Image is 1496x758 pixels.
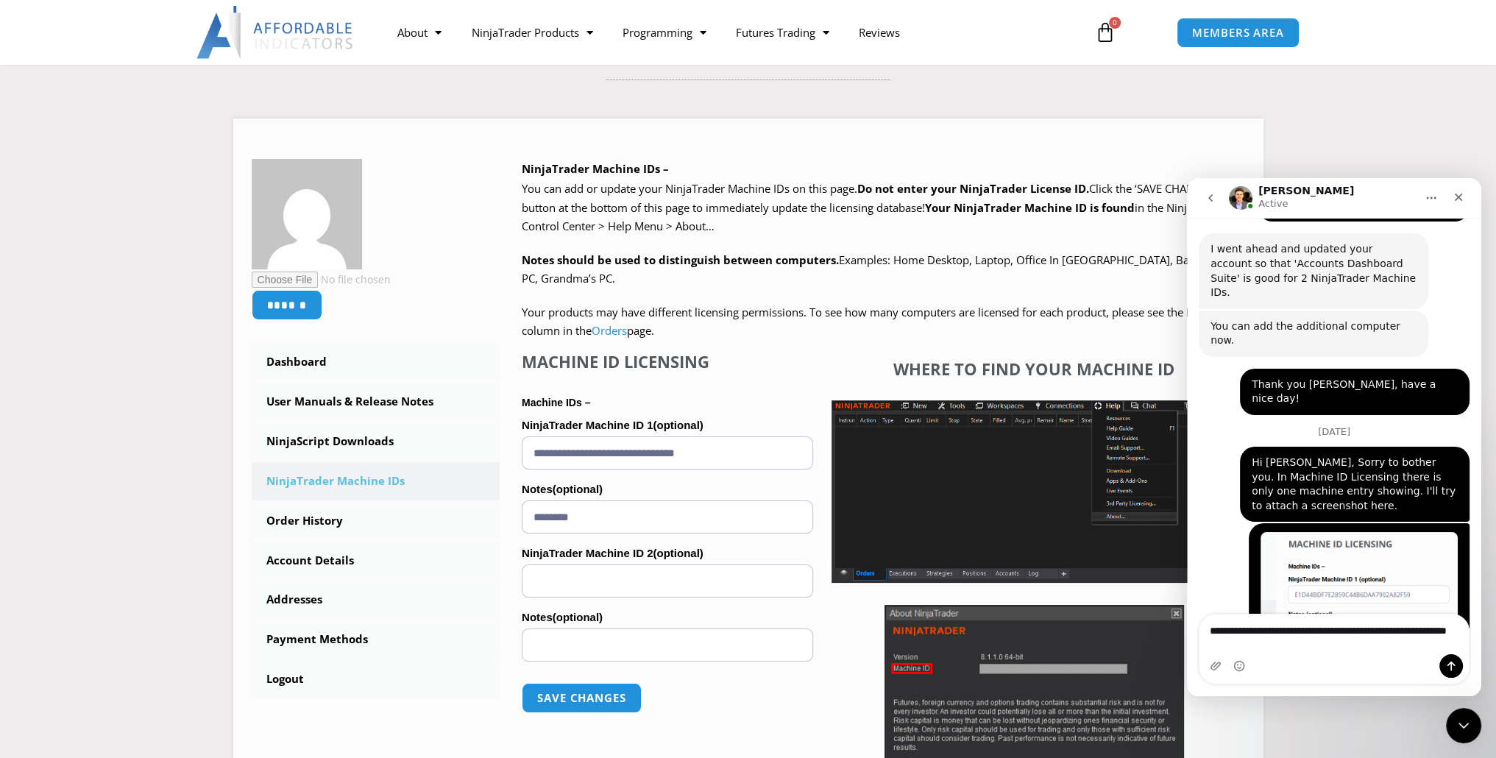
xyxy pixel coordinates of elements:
label: NinjaTrader Machine ID 1 [522,414,813,436]
img: e8feb1ff8a5dfe589b667e4ba2618df02988beae940df039e8f2b8c095e55221 [252,159,362,269]
button: Save changes [522,683,642,713]
a: Orders [592,323,627,338]
span: (optional) [653,419,703,431]
img: Screenshot 2025-01-17 1155544 | Affordable Indicators – NinjaTrader [832,400,1236,583]
strong: Machine IDs – [522,397,590,408]
h4: Machine ID Licensing [522,352,813,371]
span: Click the ‘SAVE CHANGES’ button at the bottom of this page to immediately update the licensing da... [522,181,1226,233]
label: Notes [522,478,813,500]
span: (optional) [553,483,603,495]
iframe: Intercom live chat [1446,708,1481,743]
img: LogoAI | Affordable Indicators – NinjaTrader [196,6,355,59]
nav: Account pages [252,343,500,698]
a: NinjaTrader Machine IDs [252,462,500,500]
span: (optional) [653,547,703,559]
span: Examples: Home Desktop, Laptop, Office In [GEOGRAPHIC_DATA], Basement PC, Grandma’s PC. [522,252,1227,286]
b: Do not enter your NinjaTrader License ID. [857,181,1089,196]
span: MEMBERS AREA [1192,27,1284,38]
label: Notes [522,606,813,628]
a: Reviews [843,15,914,49]
a: About [383,15,456,49]
a: Programming [607,15,720,49]
span: 0 [1109,17,1121,29]
a: Dashboard [252,343,500,381]
span: (optional) [553,611,603,623]
label: NinjaTrader Machine ID 2 [522,542,813,564]
span: You can add or update your NinjaTrader Machine IDs on this page. [522,181,857,196]
a: Addresses [252,581,500,619]
b: NinjaTrader Machine IDs – [522,161,669,176]
nav: Menu [383,15,1077,49]
a: NinjaScript Downloads [252,422,500,461]
strong: Notes should be used to distinguish between computers. [522,252,839,267]
a: Futures Trading [720,15,843,49]
a: Payment Methods [252,620,500,659]
a: User Manuals & Release Notes [252,383,500,421]
span: Your products may have different licensing permissions. To see how many computers are licensed fo... [522,305,1226,339]
a: Account Details [252,542,500,580]
iframe: Intercom live chat [1187,178,1481,696]
a: NinjaTrader Products [456,15,607,49]
h4: Where to find your Machine ID [832,359,1236,378]
strong: Your NinjaTrader Machine ID is found [925,200,1135,215]
a: 0 [1073,11,1138,54]
a: MEMBERS AREA [1177,18,1300,48]
a: Order History [252,502,500,540]
a: Logout [252,660,500,698]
